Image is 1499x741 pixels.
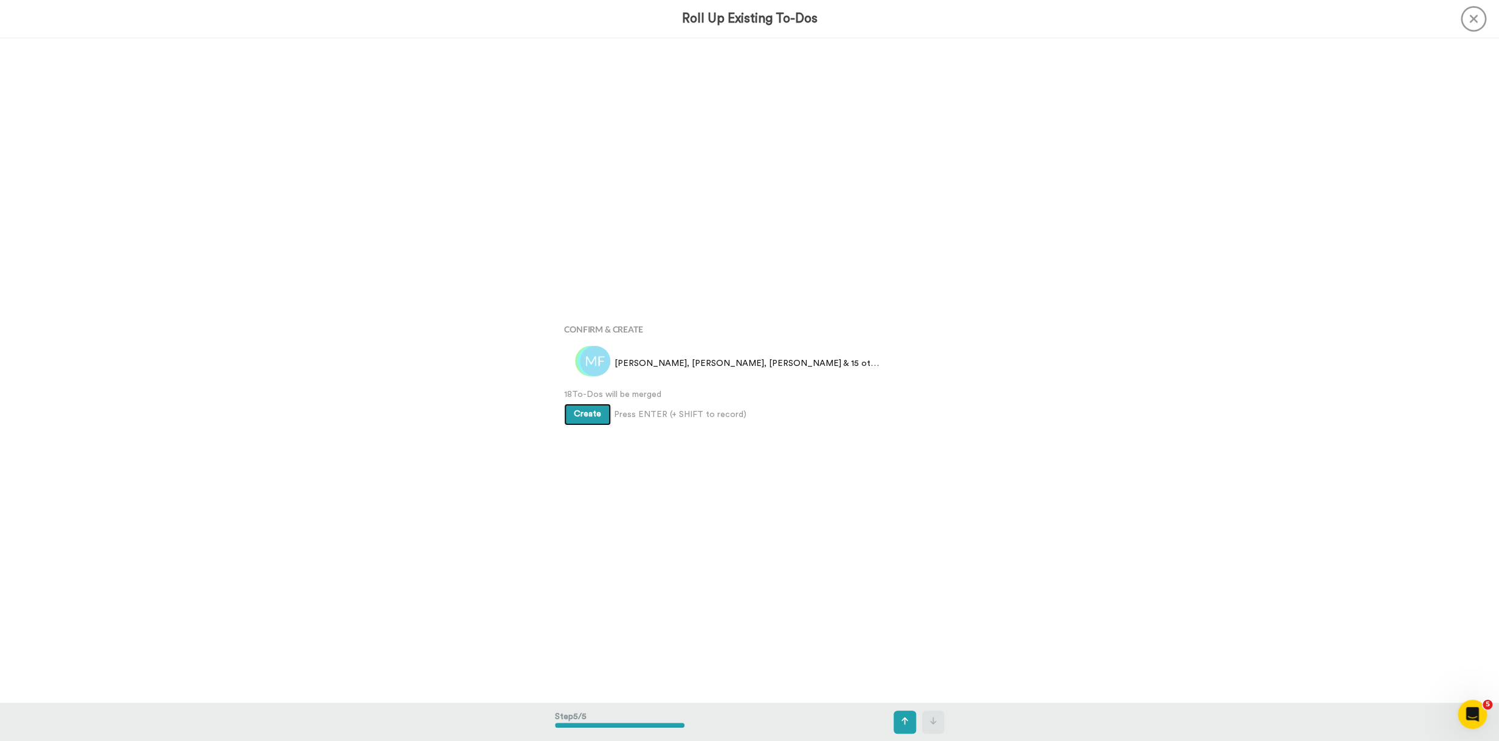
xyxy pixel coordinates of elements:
[564,325,935,334] h4: Confirm & Create
[574,410,601,418] span: Create
[682,12,818,26] h3: Roll Up Existing To-Dos
[615,357,880,370] span: [PERSON_NAME], [PERSON_NAME], [PERSON_NAME] & 15 others
[575,346,605,376] img: jb.png
[564,404,611,426] button: Create
[577,346,607,376] img: de.png
[614,408,746,421] span: Press ENTER (+ SHIFT to record)
[555,705,684,740] div: Step 5 / 5
[564,388,935,401] span: 18 To-Dos will be merged
[1458,700,1487,729] iframe: Intercom live chat
[1483,700,1492,709] span: 5
[580,346,610,376] img: mf.png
